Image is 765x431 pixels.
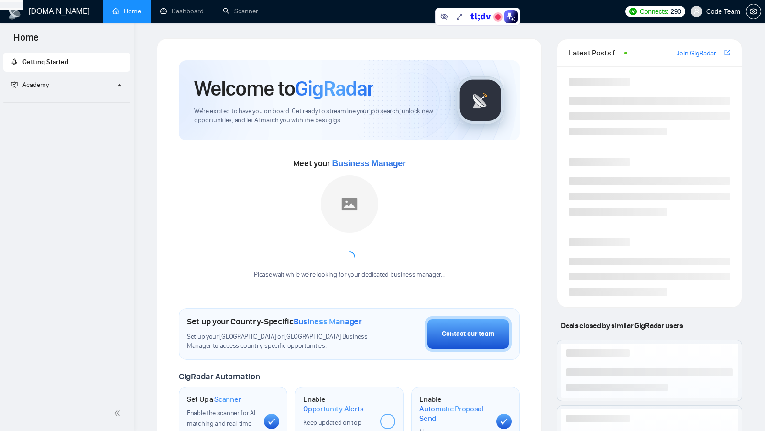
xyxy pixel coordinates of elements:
[11,58,18,65] span: rocket
[724,48,730,57] a: export
[194,75,373,101] h1: Welcome to
[419,395,489,423] h1: Enable
[223,7,258,15] a: searchScanner
[248,270,450,280] div: Please wait while we're looking for your dedicated business manager...
[670,6,681,17] span: 290
[6,31,46,51] span: Home
[746,8,761,15] span: setting
[677,48,722,59] a: Join GigRadar Slack Community
[3,98,130,105] li: Academy Homepage
[294,316,362,327] span: Business Manager
[187,395,241,404] h1: Set Up a
[187,316,362,327] h1: Set up your Country-Specific
[732,399,755,421] iframe: Intercom live chat
[11,81,49,89] span: Academy
[746,8,761,15] a: setting
[194,107,441,125] span: We're excited to have you on board. Get ready to streamline your job search, unlock new opportuni...
[342,250,356,264] span: loading
[419,404,489,423] span: Automatic Proposal Send
[160,7,204,15] a: dashboardDashboard
[693,8,700,15] span: user
[303,404,364,414] span: Opportunity Alerts
[746,4,761,19] button: setting
[112,7,141,15] a: homeHome
[569,47,621,59] span: Latest Posts from the GigRadar Community
[629,8,637,15] img: upwork-logo.png
[332,159,406,168] span: Business Manager
[179,371,260,382] span: GigRadar Automation
[114,409,123,418] span: double-left
[295,75,373,101] span: GigRadar
[22,81,49,89] span: Academy
[442,329,494,339] div: Contact our team
[457,76,504,124] img: gigradar-logo.png
[3,53,130,72] li: Getting Started
[425,316,512,352] button: Contact our team
[321,175,378,233] img: placeholder.png
[557,317,687,334] span: Deals closed by similar GigRadar users
[22,58,68,66] span: Getting Started
[640,6,668,17] span: Connects:
[724,49,730,56] span: export
[187,333,377,351] span: Set up your [GEOGRAPHIC_DATA] or [GEOGRAPHIC_DATA] Business Manager to access country-specific op...
[8,4,23,20] img: logo
[303,395,372,413] h1: Enable
[293,158,406,169] span: Meet your
[11,81,18,88] span: fund-projection-screen
[214,395,241,404] span: Scanner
